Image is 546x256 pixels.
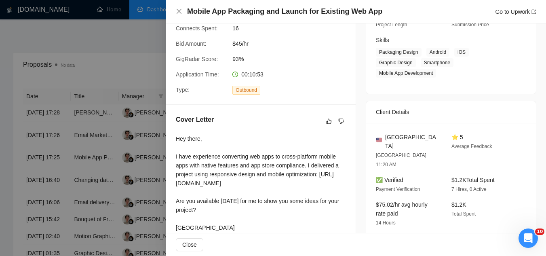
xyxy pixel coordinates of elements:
[376,137,382,143] img: 🇺🇸
[232,39,354,48] span: $45/hr
[176,238,203,251] button: Close
[324,116,334,126] button: like
[376,58,416,67] span: Graphic Design
[338,118,344,125] span: dislike
[176,71,219,78] span: Application Time:
[451,177,495,183] span: $1.2K Total Spent
[451,144,492,149] span: Average Feedback
[176,56,218,62] span: GigRadar Score:
[495,8,536,15] a: Go to Upworkexport
[376,201,428,217] span: $75.02/hr avg hourly rate paid
[176,40,207,47] span: Bid Amount:
[376,220,396,226] span: 14 Hours
[376,152,426,167] span: [GEOGRAPHIC_DATA] 11:20 AM
[451,186,487,192] span: 7 Hires, 0 Active
[426,48,449,57] span: Android
[176,87,190,93] span: Type:
[519,228,538,248] iframe: Intercom live chat
[176,25,218,32] span: Connects Spent:
[176,8,182,15] button: Close
[176,134,346,232] div: Hey there, I have experience converting web apps to cross-platform mobile apps with native featur...
[421,58,453,67] span: Smartphone
[326,118,332,125] span: like
[451,22,489,28] span: Submission Price
[376,37,389,43] span: Skills
[454,48,469,57] span: iOS
[451,211,476,217] span: Total Spent
[451,201,466,208] span: $1.2K
[376,69,436,78] span: Mobile App Development
[241,71,264,78] span: 00:10:53
[232,55,354,63] span: 93%
[336,116,346,126] button: dislike
[232,72,238,77] span: clock-circle
[376,177,403,183] span: ✅ Verified
[176,115,214,125] h5: Cover Letter
[176,8,182,15] span: close
[376,22,407,28] span: Project Length
[451,134,463,140] span: ⭐ 5
[232,86,260,95] span: Outbound
[182,240,197,249] span: Close
[531,9,536,14] span: export
[232,24,354,33] span: 16
[376,186,420,192] span: Payment Verification
[385,133,438,150] span: [GEOGRAPHIC_DATA]
[535,228,544,235] span: 10
[187,6,382,17] h4: Mobile App Packaging and Launch for Existing Web App
[376,48,422,57] span: Packaging Design
[376,101,526,123] div: Client Details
